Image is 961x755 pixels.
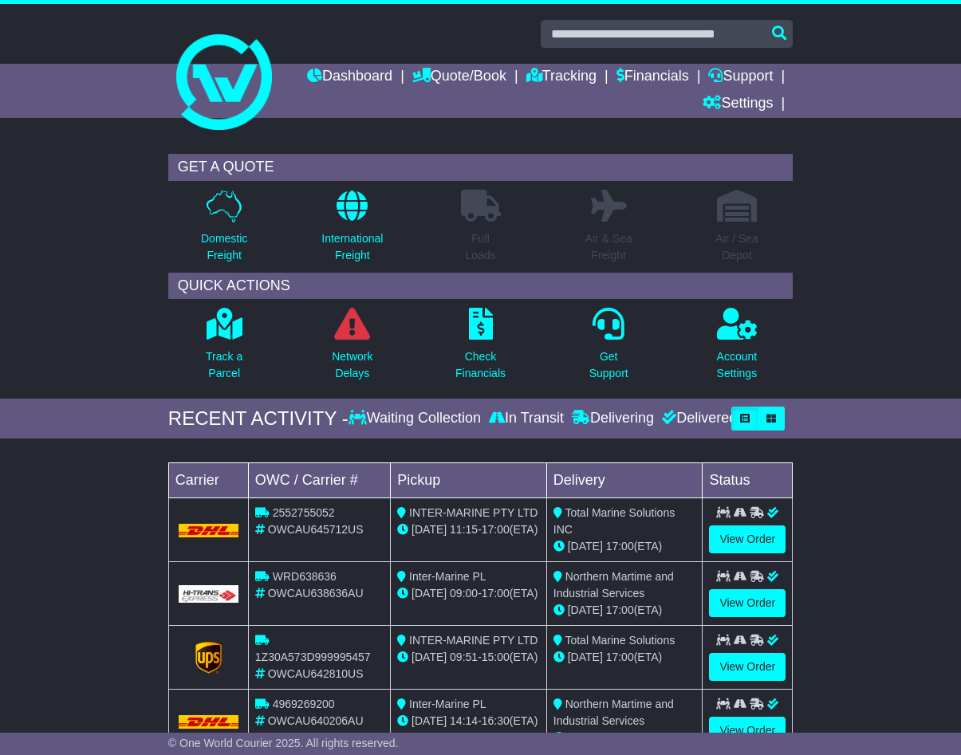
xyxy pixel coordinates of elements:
[482,523,510,536] span: 17:00
[397,713,540,729] div: - (ETA)
[397,649,540,666] div: - (ETA)
[268,714,364,727] span: OWCAU640206AU
[307,64,392,91] a: Dashboard
[409,634,538,647] span: INTER-MARINE PTY LTD
[717,348,758,382] p: Account Settings
[606,651,634,663] span: 17:00
[195,642,223,674] img: GetCarrierServiceLogo
[553,538,696,555] div: (ETA)
[409,570,486,583] span: Inter-Marine PL
[168,273,793,300] div: QUICK ACTIONS
[606,604,634,616] span: 17:00
[412,64,506,91] a: Quote/Book
[450,651,478,663] span: 09:51
[568,651,603,663] span: [DATE]
[450,714,478,727] span: 14:14
[321,189,384,273] a: InternationalFreight
[703,463,793,498] td: Status
[206,348,242,382] p: Track a Parcel
[553,570,674,600] span: Northern Martime and Industrial Services
[391,463,547,498] td: Pickup
[205,307,243,391] a: Track aParcel
[332,348,372,382] p: Network Delays
[715,230,758,264] p: Air / Sea Depot
[606,540,634,552] span: 17:00
[658,410,737,427] div: Delivered
[168,407,349,431] div: RECENT ACTIVITY -
[589,348,628,382] p: Get Support
[321,230,383,264] p: International Freight
[409,506,538,519] span: INTER-MARINE PTY LTD
[273,698,335,710] span: 4969269200
[397,521,540,538] div: - (ETA)
[568,540,603,552] span: [DATE]
[168,463,248,498] td: Carrier
[589,307,629,391] a: GetSupport
[168,737,399,749] span: © One World Courier 2025. All rights reserved.
[412,523,447,536] span: [DATE]
[331,307,373,391] a: NetworkDelays
[255,651,371,663] span: 1Z30A573D999995457
[397,585,540,602] div: - (ETA)
[455,307,506,391] a: CheckFinancials
[526,64,597,91] a: Tracking
[179,715,238,728] img: DHL.png
[708,64,773,91] a: Support
[585,230,632,264] p: Air & Sea Freight
[268,667,364,680] span: OWCAU642810US
[553,698,674,727] span: Northern Martime and Industrial Services
[273,506,335,519] span: 2552755052
[709,525,786,553] a: View Order
[553,506,675,536] span: Total Marine Solutions INC
[268,587,364,600] span: OWCAU638636AU
[412,587,447,600] span: [DATE]
[709,717,786,745] a: View Order
[179,585,238,603] img: GetCarrierServiceLogo
[482,714,510,727] span: 16:30
[485,410,568,427] div: In Transit
[616,64,689,91] a: Financials
[273,570,337,583] span: WRD638636
[606,731,634,744] span: 17:00
[349,410,485,427] div: Waiting Collection
[565,634,675,647] span: Total Marine Solutions
[201,230,247,264] p: Domestic Freight
[709,653,786,681] a: View Order
[546,463,703,498] td: Delivery
[248,463,390,498] td: OWC / Carrier #
[461,230,501,264] p: Full Loads
[709,589,786,617] a: View Order
[409,698,486,710] span: Inter-Marine PL
[553,729,696,746] div: (ETA)
[716,307,758,391] a: AccountSettings
[412,651,447,663] span: [DATE]
[703,91,773,118] a: Settings
[412,714,447,727] span: [DATE]
[450,523,478,536] span: 11:15
[450,587,478,600] span: 09:00
[568,604,603,616] span: [DATE]
[268,523,364,536] span: OWCAU645712US
[168,154,793,181] div: GET A QUOTE
[568,410,658,427] div: Delivering
[179,524,238,537] img: DHL.png
[482,651,510,663] span: 15:00
[553,602,696,619] div: (ETA)
[200,189,248,273] a: DomesticFreight
[568,731,603,744] span: [DATE]
[482,587,510,600] span: 17:00
[455,348,506,382] p: Check Financials
[553,649,696,666] div: (ETA)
